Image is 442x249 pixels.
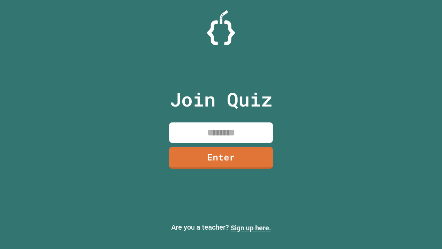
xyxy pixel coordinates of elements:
a: Sign up here. [231,224,271,232]
p: Are you a teacher? [6,222,436,233]
p: Join Quiz [170,85,272,114]
img: Logo.svg [207,10,235,45]
a: Enter [169,147,273,169]
iframe: chat widget [413,221,435,242]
